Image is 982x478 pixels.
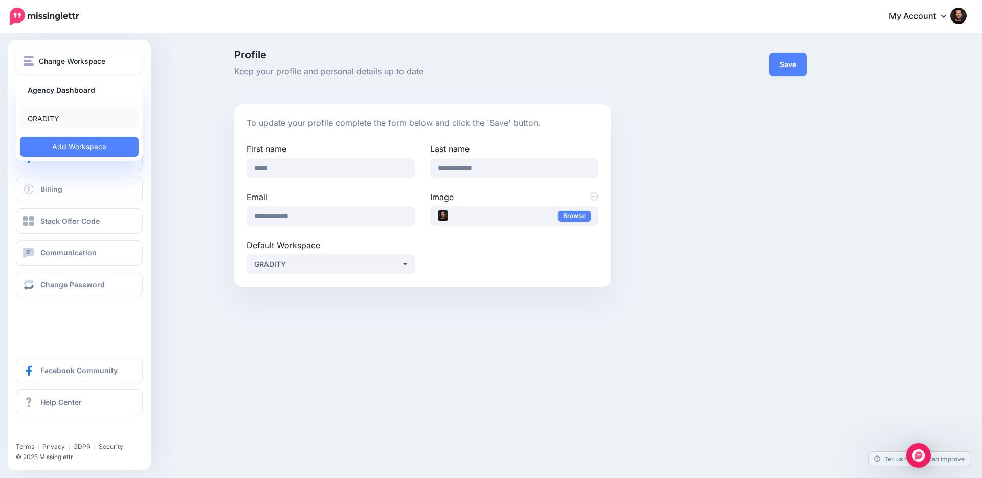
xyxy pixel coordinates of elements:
[16,358,143,383] a: Facebook Community
[10,8,79,25] img: Missinglettr
[16,240,143,266] a: Communication
[20,137,139,157] a: Add Workspace
[16,428,95,438] iframe: Twitter Follow Button
[869,452,970,466] a: Tell us how we can improve
[254,258,401,270] div: GRADITY
[16,389,143,415] a: Help Center
[234,50,611,60] span: Profile
[42,443,65,450] a: Privacy
[247,191,415,203] label: Email
[28,84,95,96] strong: Agency Dashboard
[73,443,91,450] a: GDPR
[94,443,96,450] span: |
[906,443,931,468] div: Open Intercom Messenger
[99,443,123,450] a: Security
[20,80,139,100] a: Agency Dashboard
[37,443,39,450] span: |
[39,55,105,67] span: Change Workspace
[16,48,143,74] button: Change Workspace
[247,117,599,130] p: To update your profile complete the form below and click the 'Save' button.
[40,280,105,289] span: Change Password
[247,254,415,274] button: GRADITY
[16,177,143,202] a: Billing
[430,143,598,155] label: Last name
[16,208,143,234] a: Stack Offer Code
[40,248,97,257] span: Communication
[769,53,807,76] button: Save
[16,452,150,462] li: © 2025 Missinglettr
[247,143,415,155] label: First name
[879,4,967,29] a: My Account
[247,239,415,251] label: Default Workspace
[16,145,143,170] a: Social Accounts
[24,56,34,66] img: menu.png
[16,272,143,297] a: Change Password
[68,443,70,450] span: |
[40,398,82,406] span: Help Center
[20,108,139,128] a: GRADITY
[430,191,598,203] label: Image
[438,210,448,221] img: Marco4_thumb.jpg
[558,211,591,222] a: Browse
[40,366,118,375] span: Facebook Community
[234,65,611,78] span: Keep your profile and personal details up to date
[40,185,62,193] span: Billing
[16,443,34,450] a: Terms
[40,216,100,225] span: Stack Offer Code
